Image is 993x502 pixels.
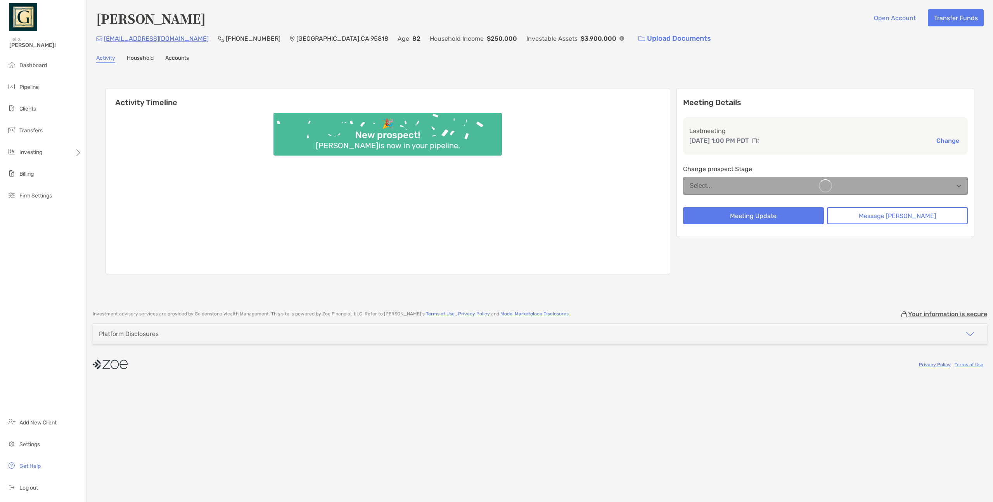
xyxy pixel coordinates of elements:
h4: [PERSON_NAME] [96,9,206,27]
p: Meeting Details [683,98,968,107]
p: Change prospect Stage [683,164,968,174]
img: Location Icon [290,36,295,42]
img: pipeline icon [7,82,16,91]
div: Platform Disclosures [99,330,159,338]
img: company logo [93,356,128,373]
p: [GEOGRAPHIC_DATA] , CA , 95818 [296,34,388,43]
a: Activity [96,55,115,63]
p: $3,900,000 [581,34,616,43]
button: Transfer Funds [928,9,984,26]
a: Privacy Policy [458,311,490,317]
a: Upload Documents [633,30,716,47]
p: 82 [412,34,420,43]
div: New prospect! [352,130,423,141]
button: Change [934,137,962,145]
span: Add New Client [19,419,57,426]
p: Investment advisory services are provided by Goldenstone Wealth Management . This site is powered... [93,311,570,317]
button: Message [PERSON_NAME] [827,207,968,224]
span: [PERSON_NAME]! [9,42,82,48]
a: Accounts [165,55,189,63]
img: transfers icon [7,125,16,135]
div: 🎉 [379,118,397,130]
p: Your information is secure [908,310,987,318]
a: Terms of Use [955,362,983,367]
span: Billing [19,171,34,177]
img: investing icon [7,147,16,156]
p: Household Income [430,34,484,43]
p: $250,000 [487,34,517,43]
span: Log out [19,485,38,491]
img: settings icon [7,439,16,448]
span: Dashboard [19,62,47,69]
button: Meeting Update [683,207,824,224]
p: Last meeting [689,126,962,136]
img: dashboard icon [7,60,16,69]
p: Investable Assets [526,34,578,43]
span: Clients [19,106,36,112]
img: Info Icon [619,36,624,41]
img: get-help icon [7,461,16,470]
img: button icon [638,36,645,42]
p: [PHONE_NUMBER] [226,34,280,43]
img: Phone Icon [218,36,224,42]
p: Age [398,34,409,43]
a: Household [127,55,154,63]
img: firm-settings icon [7,190,16,200]
p: [DATE] 1:00 PM PDT [689,136,749,145]
img: Email Icon [96,36,102,41]
img: icon arrow [965,329,975,339]
span: Get Help [19,463,41,469]
img: logout icon [7,483,16,492]
h6: Activity Timeline [106,88,670,107]
span: Investing [19,149,42,156]
img: communication type [752,138,759,144]
img: clients icon [7,104,16,113]
span: Transfers [19,127,43,134]
a: Privacy Policy [919,362,951,367]
a: Model Marketplace Disclosures [500,311,569,317]
img: billing icon [7,169,16,178]
span: Settings [19,441,40,448]
p: [EMAIL_ADDRESS][DOMAIN_NAME] [104,34,209,43]
span: Firm Settings [19,192,52,199]
button: Open Account [868,9,922,26]
span: Pipeline [19,84,39,90]
img: Zoe Logo [9,3,37,31]
div: [PERSON_NAME] is now in your pipeline. [313,141,463,150]
a: Terms of Use [426,311,455,317]
img: add_new_client icon [7,417,16,427]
